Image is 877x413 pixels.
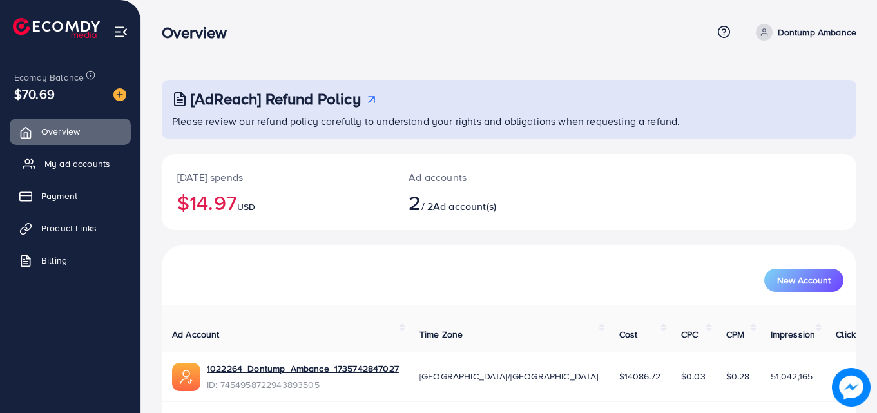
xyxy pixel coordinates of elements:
p: [DATE] spends [177,169,378,185]
img: ic-ads-acc.e4c84228.svg [172,363,200,391]
span: CPM [726,328,744,341]
span: 51,042,165 [771,370,813,383]
img: image [832,368,871,407]
span: Ad Account [172,328,220,341]
span: ID: 7454958722943893505 [207,378,399,391]
span: 2 [409,187,421,217]
p: Please review our refund policy carefully to understand your rights and obligations when requesti... [172,113,849,129]
h3: [AdReach] Refund Policy [191,90,361,108]
span: USD [237,200,255,213]
img: logo [13,18,100,38]
a: 1022264_Dontump_Ambance_1735742847027 [207,362,399,375]
span: CPC [681,328,698,341]
span: Billing [41,254,67,267]
a: Payment [10,183,131,209]
img: menu [113,24,128,39]
a: Dontump Ambance [751,24,856,41]
span: $14086.72 [619,370,660,383]
span: Time Zone [419,328,463,341]
a: My ad accounts [10,151,131,177]
p: Ad accounts [409,169,552,185]
button: New Account [764,269,843,292]
span: [GEOGRAPHIC_DATA]/[GEOGRAPHIC_DATA] [419,370,599,383]
h3: Overview [162,23,237,42]
h2: $14.97 [177,190,378,215]
a: Product Links [10,215,131,241]
a: Billing [10,247,131,273]
span: Payment [41,189,77,202]
span: My ad accounts [44,157,110,170]
span: Product Links [41,222,97,235]
span: $70.69 [14,84,55,103]
span: Impression [771,328,816,341]
span: Cost [619,328,638,341]
span: Clicks [836,328,860,341]
a: Overview [10,119,131,144]
span: Ecomdy Balance [14,71,84,84]
span: Ad account(s) [433,199,496,213]
h2: / 2 [409,190,552,215]
img: image [113,88,126,101]
span: $0.28 [726,370,750,383]
p: Dontump Ambance [778,24,856,40]
span: Overview [41,125,80,138]
span: New Account [777,276,831,285]
span: $0.03 [681,370,706,383]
